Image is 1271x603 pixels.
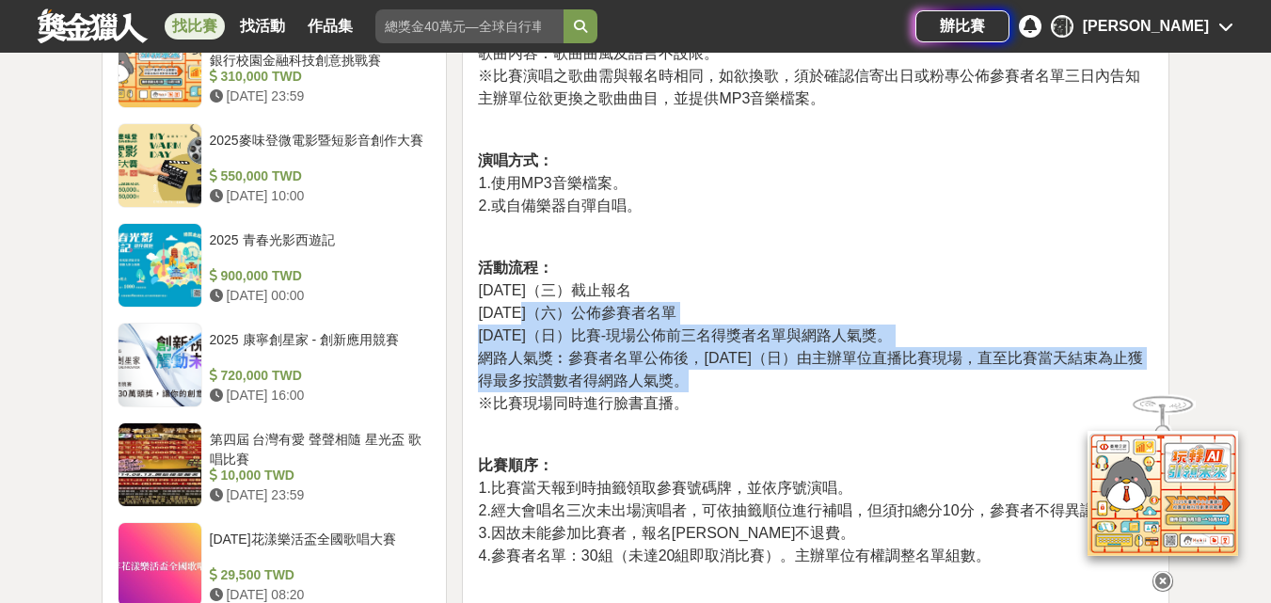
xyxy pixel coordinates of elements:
[478,525,855,541] span: 3.因故未能參加比賽者，報名[PERSON_NAME]不退費。
[478,457,553,473] strong: 比賽順序：
[165,13,225,40] a: 找比賽
[478,152,553,168] strong: 演唱方式：
[210,67,424,87] div: 310,000 TWD
[210,131,424,167] div: 2025麥味登微電影暨短影音創作大賽
[478,45,719,61] span: 歌曲內容：歌曲曲風及語言不設限。
[210,286,424,306] div: [DATE] 00:00
[478,502,1109,518] span: 2.經大會唱名三次未出場演唱者，可依抽籤順位進行補唱，但須扣總分10分，參賽者不得異議。
[210,466,424,485] div: 10,000 TWD
[478,282,630,298] span: [DATE]（三）截止報名
[210,530,424,565] div: [DATE]花漾樂活盃全國歌唱大賽
[1088,431,1238,556] img: d2146d9a-e6f6-4337-9592-8cefde37ba6b.png
[478,198,641,214] span: 2.或自備樂器自彈自唱。
[478,175,627,191] span: 1.使用MP3音樂檔案。
[478,305,675,321] span: [DATE]（六）公佈參賽者名單
[210,266,424,286] div: 900,000 TWD
[118,422,432,507] a: 第四屆 台灣有愛 聲聲相隨 星光盃 歌唱比賽 10,000 TWD [DATE] 23:59
[210,565,424,585] div: 29,500 TWD
[1083,15,1209,38] div: [PERSON_NAME]
[478,350,1142,389] span: 網路人氣獎︰參賽者名單公佈後，[DATE]（日）由主辦單位直播比賽現場，直至比賽當天結束為止獲得最多按讚數者得網路人氣獎。
[232,13,293,40] a: 找活動
[210,386,424,405] div: [DATE] 16:00
[478,480,851,496] span: 1.比賽當天報到時抽籤領取參賽號碼牌，並依序號演唱。
[118,24,432,108] a: 玩轉AI 引領未來 2025臺灣中小企業銀行校園金融科技創意挑戰賽 310,000 TWD [DATE] 23:59
[210,366,424,386] div: 720,000 TWD
[478,68,1140,106] span: ※比賽演唱之歌曲需與報名時相同，如欲換歌，須於確認信寄出日或粉專公佈參賽者名單三日內告知主辦單位欲更換之歌曲曲目，並提供MP3音樂檔案。
[210,430,424,466] div: 第四屆 台灣有愛 聲聲相隨 星光盃 歌唱比賽
[210,87,424,106] div: [DATE] 23:59
[1051,15,1073,38] div: 鄒
[118,223,432,308] a: 2025 青春光影西遊記 900,000 TWD [DATE] 00:00
[118,123,432,208] a: 2025麥味登微電影暨短影音創作大賽 550,000 TWD [DATE] 10:00
[118,323,432,407] a: 2025 康寧創星家 - 創新應用競賽 720,000 TWD [DATE] 16:00
[478,260,553,276] strong: 活動流程：
[210,485,424,505] div: [DATE] 23:59
[478,395,689,411] span: ※比賽現場同時進行臉書直播。
[210,186,424,206] div: [DATE] 10:00
[478,327,892,343] span: [DATE]（日）比賽-現場公佈前三名得獎者名單與網路人氣獎。
[210,330,424,366] div: 2025 康寧創星家 - 創新應用競賽
[478,547,991,563] span: 4.參賽者名單：30組（未達20組即取消比賽）。主辦單位有權調整名單組數。
[375,9,564,43] input: 總獎金40萬元—全球自行車設計比賽
[915,10,1009,42] a: 辦比賽
[210,167,424,186] div: 550,000 TWD
[300,13,360,40] a: 作品集
[210,230,424,266] div: 2025 青春光影西遊記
